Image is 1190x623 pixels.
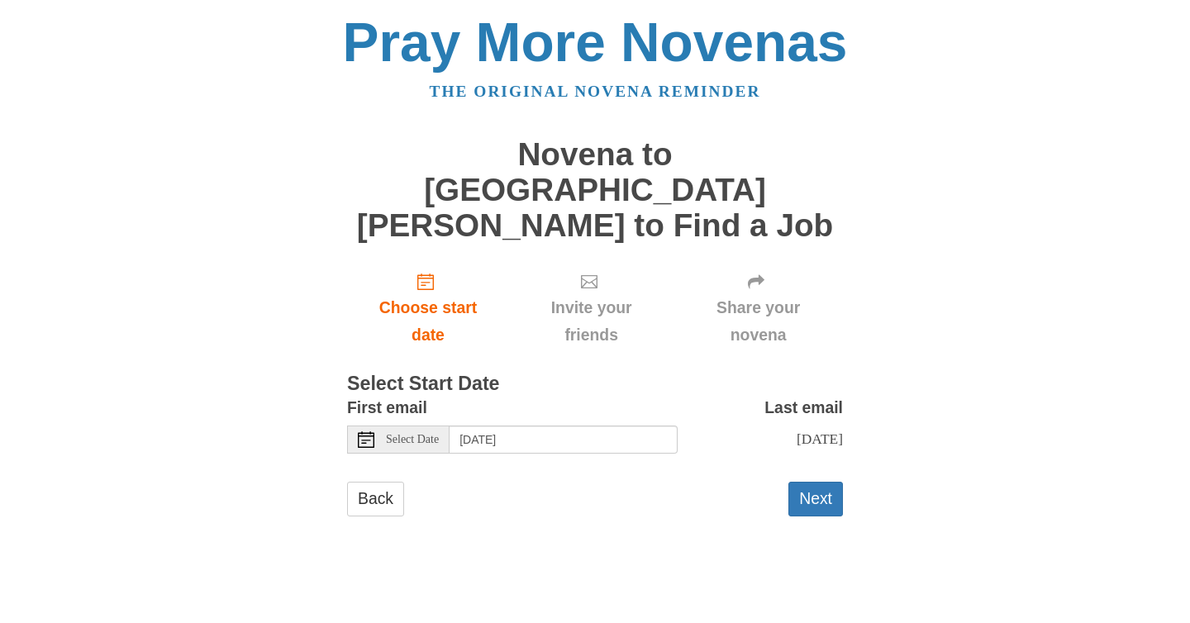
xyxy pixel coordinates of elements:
a: Pray More Novenas [343,12,848,73]
label: Last email [764,394,843,421]
div: Click "Next" to confirm your start date first. [674,259,843,358]
button: Next [788,482,843,516]
h1: Novena to [GEOGRAPHIC_DATA][PERSON_NAME] to Find a Job [347,137,843,243]
h3: Select Start Date [347,373,843,395]
label: First email [347,394,427,421]
span: Invite your friends [526,294,657,349]
a: The original novena reminder [430,83,761,100]
span: [DATE] [797,430,843,447]
span: Choose start date [364,294,493,349]
span: Share your novena [690,294,826,349]
a: Choose start date [347,259,509,358]
div: Click "Next" to confirm your start date first. [509,259,674,358]
a: Back [347,482,404,516]
span: Select Date [386,434,439,445]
